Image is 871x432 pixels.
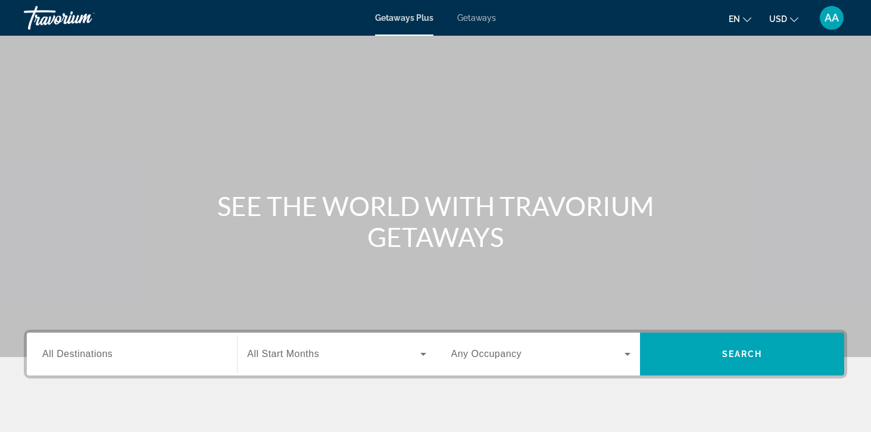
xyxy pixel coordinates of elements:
button: Change language [729,10,751,27]
span: USD [769,14,787,24]
button: Change currency [769,10,798,27]
span: AA [825,12,839,24]
h1: SEE THE WORLD WITH TRAVORIUM GETAWAYS [213,190,659,252]
div: Search widget [27,333,844,375]
span: en [729,14,740,24]
span: Any Occupancy [451,349,522,359]
a: Travorium [24,2,143,33]
span: All Start Months [247,349,319,359]
a: Getaways Plus [375,13,433,23]
button: User Menu [816,5,847,30]
a: Getaways [457,13,496,23]
span: All Destinations [42,349,113,359]
span: Search [722,349,763,359]
button: Search [640,333,844,375]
